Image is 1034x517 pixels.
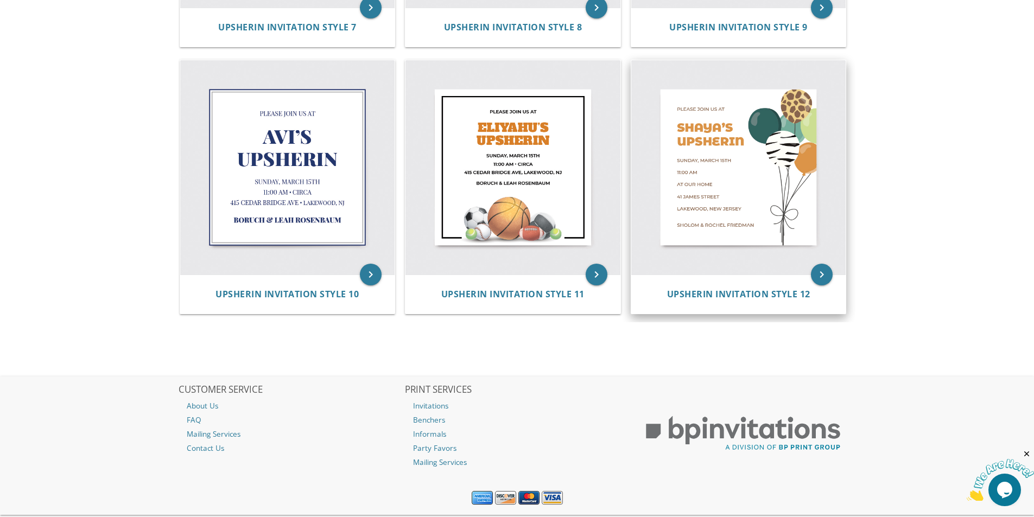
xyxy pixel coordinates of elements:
a: Party Favors [405,441,630,455]
a: About Us [179,399,403,413]
a: Upsherin Invitation Style 9 [669,22,808,33]
span: Upsherin Invitation Style 12 [667,288,810,300]
span: Upsherin Invitation Style 9 [669,21,808,33]
a: Upsherin Invitation Style 8 [444,22,582,33]
a: keyboard_arrow_right [360,264,382,285]
span: Upsherin Invitation Style 11 [441,288,585,300]
h2: PRINT SERVICES [405,385,630,395]
a: Invitations [405,399,630,413]
h2: CUSTOMER SERVICE [179,385,403,395]
span: Upsherin Invitation Style 8 [444,21,582,33]
img: Upsherin Invitation Style 11 [405,60,620,275]
iframe: chat widget [967,449,1034,501]
a: keyboard_arrow_right [586,264,607,285]
img: Upsherin Invitation Style 12 [631,60,846,275]
img: Discover [495,491,516,505]
img: MasterCard [518,491,540,505]
a: Contact Us [179,441,403,455]
a: FAQ [179,413,403,427]
a: Benchers [405,413,630,427]
img: Visa [542,491,563,505]
img: BP Print Group [631,406,855,461]
a: Mailing Services [405,455,630,469]
a: Informals [405,427,630,441]
span: Upsherin Invitation Style 10 [215,288,359,300]
span: Upsherin Invitation Style 7 [218,21,357,33]
img: American Express [472,491,493,505]
a: Mailing Services [179,427,403,441]
img: Upsherin Invitation Style 10 [180,60,395,275]
a: Upsherin Invitation Style 11 [441,289,585,299]
a: Upsherin Invitation Style 10 [215,289,359,299]
a: Upsherin Invitation Style 7 [218,22,357,33]
a: keyboard_arrow_right [811,264,833,285]
a: Upsherin Invitation Style 12 [667,289,810,299]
